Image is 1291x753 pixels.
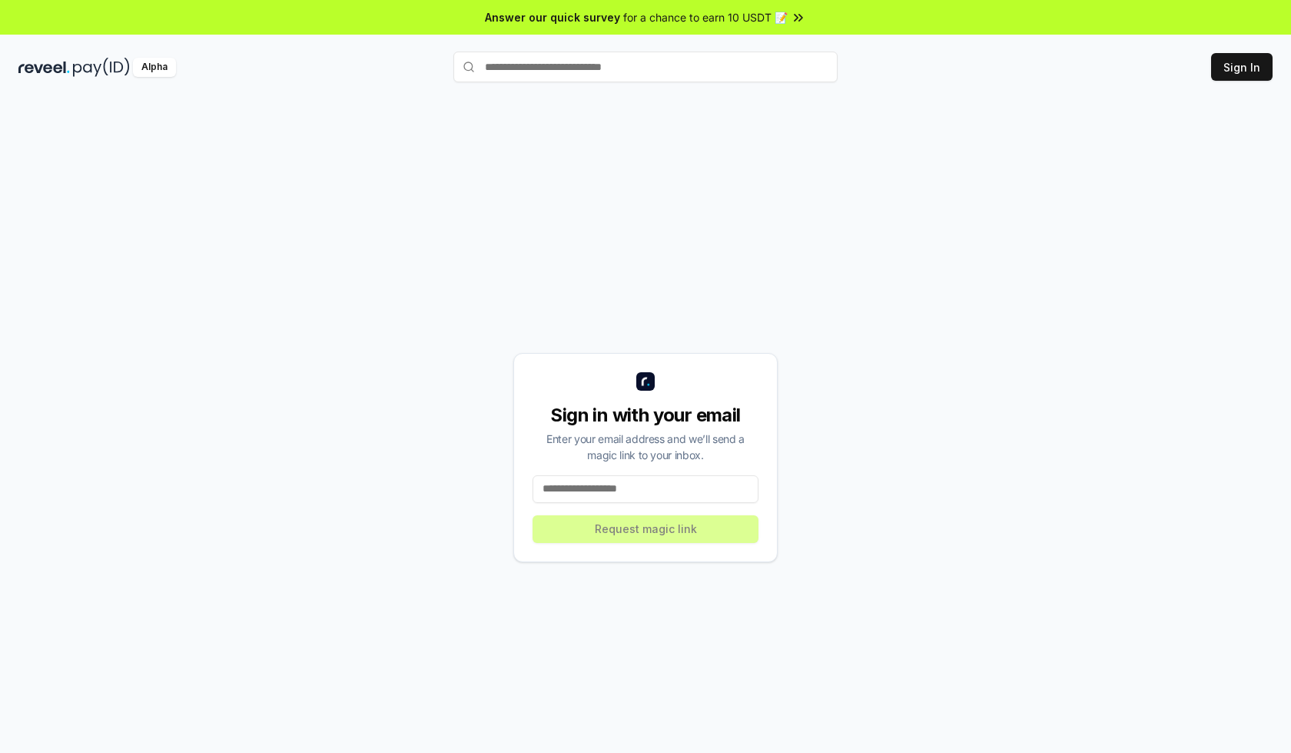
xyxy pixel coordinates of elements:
[485,9,620,25] span: Answer our quick survey
[533,431,758,463] div: Enter your email address and we’ll send a magic link to your inbox.
[533,403,758,428] div: Sign in with your email
[73,58,130,77] img: pay_id
[623,9,788,25] span: for a chance to earn 10 USDT 📝
[1211,53,1273,81] button: Sign In
[18,58,70,77] img: reveel_dark
[636,372,655,391] img: logo_small
[133,58,176,77] div: Alpha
